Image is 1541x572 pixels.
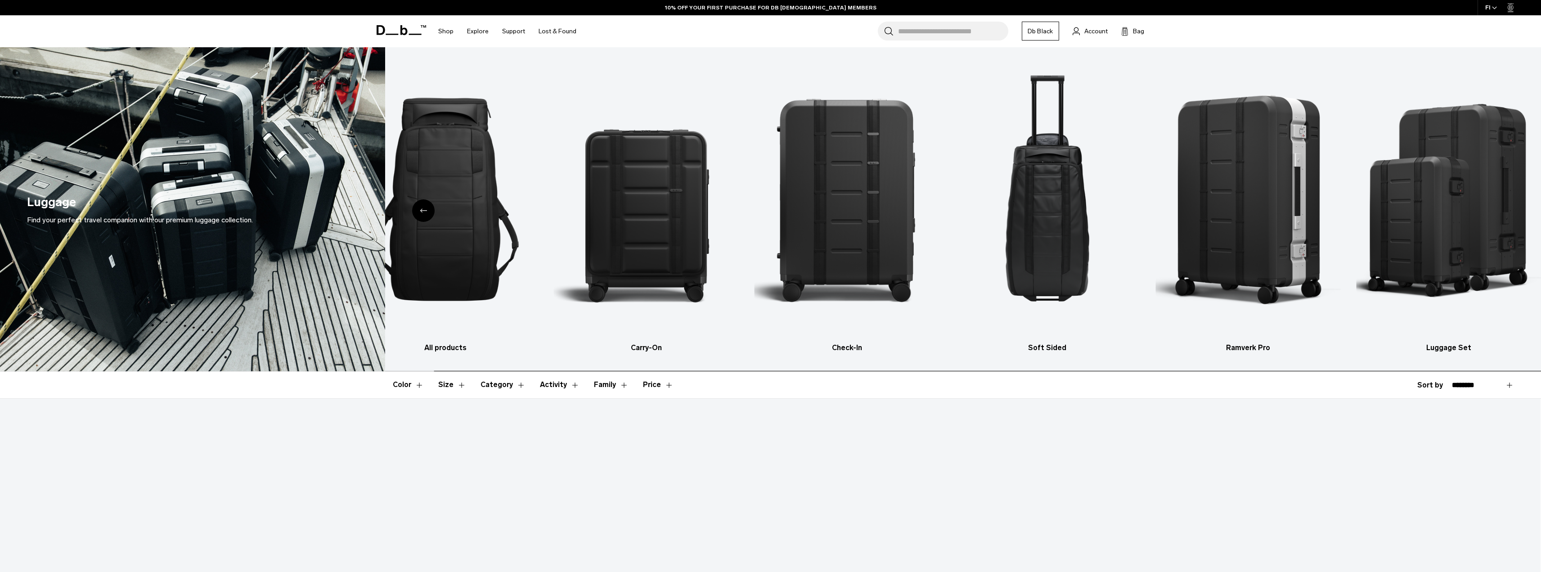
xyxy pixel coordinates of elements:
a: Db Carry-On [554,61,739,353]
button: Toggle Filter [594,372,629,398]
h3: Luggage Set [1356,342,1541,353]
a: Db Luggage Set [1356,61,1541,353]
button: Toggle Filter [481,372,526,398]
li: 2 / 6 [554,61,739,353]
a: Db Ramverk Pro [1155,61,1340,353]
a: Db Check-In [755,61,939,353]
li: 1 / 6 [353,61,538,353]
img: Db [755,61,939,338]
button: Bag [1121,26,1144,36]
h3: Carry-On [554,342,739,353]
nav: Main Navigation [431,15,583,47]
li: 4 / 6 [955,61,1140,353]
li: 5 / 6 [1155,61,1340,353]
button: Toggle Filter [540,372,580,398]
a: Account [1073,26,1108,36]
li: 6 / 6 [1356,61,1541,353]
h3: All products [353,342,538,353]
img: Db [1356,61,1541,338]
span: Account [1084,27,1108,36]
a: Support [502,15,525,47]
span: Bag [1133,27,1144,36]
h3: Check-In [755,342,939,353]
div: Previous slide [412,199,435,222]
img: Db [353,61,538,338]
a: 10% OFF YOUR FIRST PURCHASE FOR DB [DEMOGRAPHIC_DATA] MEMBERS [665,4,876,12]
h1: Luggage [27,193,76,212]
img: Db [554,61,739,338]
a: Db Soft Sided [955,61,1140,353]
a: Lost & Found [539,15,576,47]
button: Toggle Filter [438,372,466,398]
li: 3 / 6 [755,61,939,353]
img: Db [1155,61,1340,338]
h3: Soft Sided [955,342,1140,353]
button: Toggle Price [643,372,674,398]
a: Db All products [353,61,538,353]
img: Db [955,61,1140,338]
h3: Ramverk Pro [1155,342,1340,353]
button: Toggle Filter [393,372,424,398]
a: Explore [467,15,489,47]
span: Find your perfect travel companion with our premium luggage collection. [27,216,253,224]
a: Db Black [1022,22,1059,41]
a: Shop [438,15,454,47]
